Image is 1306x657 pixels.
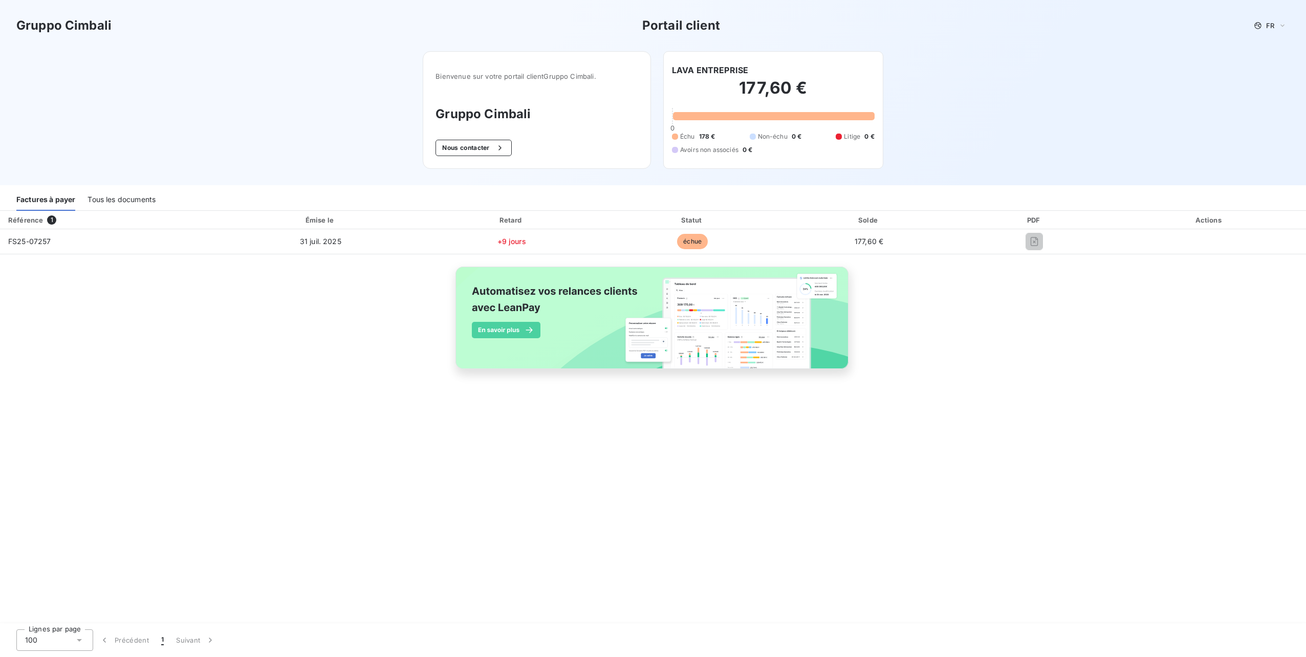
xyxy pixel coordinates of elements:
span: 0 € [792,132,801,141]
span: Non-échu [758,132,788,141]
img: banner [446,260,860,386]
span: Avoirs non associés [680,145,738,155]
span: 0 € [864,132,874,141]
span: +9 jours [497,237,526,246]
div: Actions [1115,215,1304,225]
div: Tous les documents [88,189,156,211]
h3: Gruppo Cimbali [436,105,638,123]
h3: Portail client [642,16,720,35]
button: Suivant [170,629,222,651]
span: 1 [161,635,164,645]
button: Nous contacter [436,140,511,156]
h6: LAVA ENTREPRISE [672,64,748,76]
div: Émise le [223,215,418,225]
h3: Gruppo Cimbali [16,16,112,35]
span: 31 juil. 2025 [300,237,341,246]
h2: 177,60 € [672,78,875,108]
div: Statut [605,215,780,225]
span: 1 [47,215,56,225]
span: Litige [844,132,860,141]
span: Échu [680,132,695,141]
span: 178 € [699,132,715,141]
span: FS25-07257 [8,237,51,246]
span: FR [1266,21,1274,30]
div: Solde [784,215,954,225]
div: Factures à payer [16,189,75,211]
span: échue [677,234,708,249]
span: 0 [670,124,674,132]
div: PDF [958,215,1111,225]
span: 100 [25,635,37,645]
span: Bienvenue sur votre portail client Gruppo Cimbali . [436,72,638,80]
button: Précédent [93,629,155,651]
span: 177,60 € [855,237,883,246]
div: Référence [8,216,43,224]
button: 1 [155,629,170,651]
span: 0 € [743,145,752,155]
div: Retard [422,215,601,225]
